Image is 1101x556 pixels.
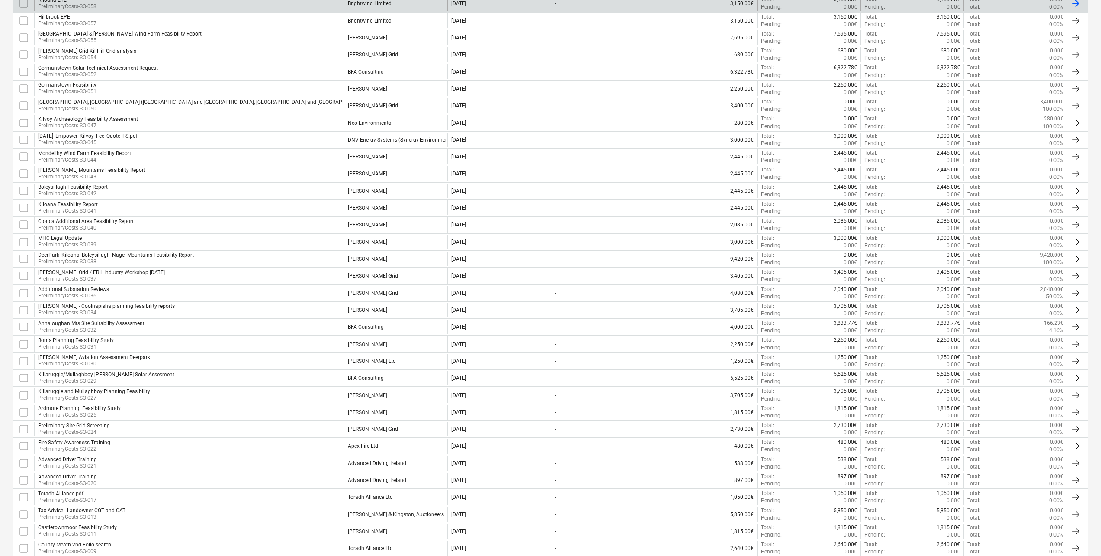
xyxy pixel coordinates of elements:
[864,252,877,259] p: Total :
[654,541,757,556] div: 2,640.00€
[451,120,466,126] div: [DATE]
[1050,47,1063,55] p: 0.00€
[864,64,877,71] p: Total :
[834,200,857,208] p: 2,445.00€
[38,156,131,164] p: PreliminaryCosts-SO-044
[38,184,108,190] div: Boleysillagh Feasibility Report
[38,82,96,88] div: Gormanstown Feasibility
[864,115,877,123] p: Total :
[967,30,980,38] p: Total :
[761,123,782,130] p: Pending :
[967,200,980,208] p: Total :
[761,72,782,79] p: Pending :
[654,286,757,301] div: 4,080.00€
[654,336,757,351] div: 2,250.00€
[1049,242,1063,249] p: 0.00%
[761,208,782,215] p: Pending :
[348,120,393,126] div: Neo Environmental
[348,86,387,92] div: Fehily Timoney
[654,320,757,334] div: 4,000.00€
[761,13,774,21] p: Total :
[864,106,885,113] p: Pending :
[555,154,556,160] div: -
[967,166,980,174] p: Total :
[555,52,556,58] div: -
[761,252,774,259] p: Total :
[654,133,757,147] div: 3,000.00€
[947,242,960,249] p: 0.00€
[967,259,980,266] p: Total :
[838,47,857,55] p: 680.00€
[555,239,556,245] div: -
[38,54,136,61] p: PreliminaryCosts-SO-054
[967,47,980,55] p: Total :
[451,222,466,228] div: [DATE]
[654,303,757,317] div: 3,705.00€
[761,81,774,89] p: Total :
[761,64,774,71] p: Total :
[834,235,857,242] p: 3,000.00€
[761,217,774,225] p: Total :
[864,47,877,55] p: Total :
[38,150,131,156] div: Mondelihy Wind Farm Feasibility Report
[967,106,980,113] p: Total :
[654,235,757,249] div: 3,000.00€
[654,115,757,130] div: 280.00€
[844,106,857,113] p: 0.00€
[38,116,138,122] div: Kilvoy Archaeology Feasibility Assessment
[451,69,466,75] div: [DATE]
[1049,174,1063,181] p: 0.00%
[864,259,885,266] p: Pending :
[937,30,960,38] p: 7,695.00€
[864,21,885,28] p: Pending :
[451,256,466,262] div: [DATE]
[947,106,960,113] p: 0.00€
[38,241,96,249] p: PreliminaryCosts-SO-039
[451,0,466,6] div: [DATE]
[451,188,466,194] div: [DATE]
[761,191,782,198] p: Pending :
[761,3,782,11] p: Pending :
[937,200,960,208] p: 2,445.00€
[844,174,857,181] p: 0.00€
[947,72,960,79] p: 0.00€
[1050,184,1063,191] p: 0.00€
[348,52,398,58] div: Mullan Grid
[947,174,960,181] p: 0.00€
[947,157,960,164] p: 0.00€
[1049,225,1063,232] p: 0.00%
[967,72,980,79] p: Total :
[967,89,980,96] p: Total :
[1050,64,1063,71] p: 0.00€
[864,89,885,96] p: Pending :
[761,133,774,140] p: Total :
[38,37,202,44] p: PreliminaryCosts-SO-055
[555,120,556,126] div: -
[1049,191,1063,198] p: 0.00%
[38,31,202,37] div: [GEOGRAPHIC_DATA] & [PERSON_NAME] Wind Farm Feasibility Report
[844,225,857,232] p: 0.00€
[555,0,556,6] div: -
[864,38,885,45] p: Pending :
[761,47,774,55] p: Total :
[451,103,466,109] div: [DATE]
[38,218,134,224] div: Clonca Additional Area Feasibility Report
[967,81,980,89] p: Total :
[864,3,885,11] p: Pending :
[654,81,757,96] div: 2,250.00€
[834,13,857,21] p: 3,150.00€
[761,242,782,249] p: Pending :
[1049,55,1063,62] p: 0.00%
[937,133,960,140] p: 3,000.00€
[348,205,387,211] div: Jennings O'Donovan
[1044,115,1063,123] p: 280.00€
[555,69,556,75] div: -
[947,55,960,62] p: 0.00€
[967,208,980,215] p: Total :
[967,55,980,62] p: Total :
[947,115,960,123] p: 0.00€
[947,21,960,28] p: 0.00€
[967,98,980,106] p: Total :
[761,174,782,181] p: Pending :
[937,64,960,71] p: 6,322.78€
